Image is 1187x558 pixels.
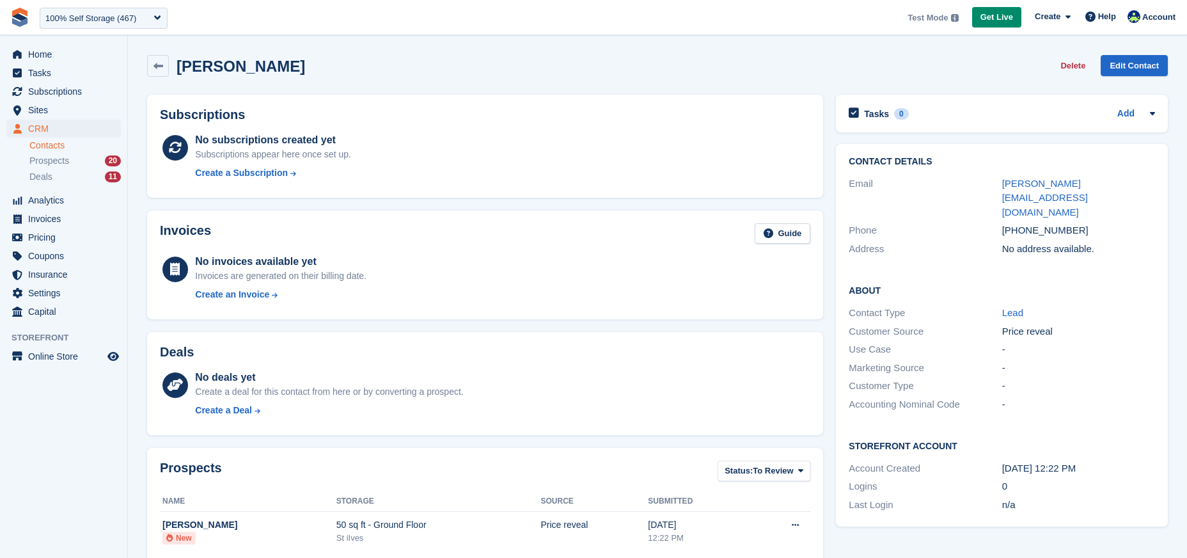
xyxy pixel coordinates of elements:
span: Prospects [29,155,69,167]
img: stora-icon-8386f47178a22dfd0bd8f6a31ec36ba5ce8667c1dd55bd0f319d3a0aa187defe.svg [10,8,29,27]
span: CRM [28,120,105,138]
span: Tasks [28,64,105,82]
li: New [162,532,196,545]
div: 0 [1002,479,1155,494]
a: menu [6,83,121,100]
div: Accounting Nominal Code [849,397,1002,412]
a: menu [6,45,121,63]
div: - [1002,397,1155,412]
div: Logins [849,479,1002,494]
div: Create an Invoice [195,288,269,301]
div: St iIves [336,532,541,545]
div: 20 [105,155,121,166]
div: No invoices available yet [195,254,366,269]
div: Create a Deal [195,404,252,417]
h2: Contact Details [849,157,1155,167]
span: Account [1142,11,1175,24]
div: Phone [849,223,1002,238]
span: Analytics [28,191,105,209]
a: menu [6,191,121,209]
a: Guide [755,223,811,244]
a: Add [1117,107,1135,122]
div: Price reveal [540,518,648,532]
span: Capital [28,303,105,321]
a: menu [6,247,121,265]
div: No subscriptions created yet [195,132,351,148]
h2: [PERSON_NAME] [177,58,305,75]
span: Sites [28,101,105,119]
a: Preview store [106,349,121,364]
a: [PERSON_NAME][EMAIL_ADDRESS][DOMAIN_NAME] [1002,178,1088,218]
span: Coupons [28,247,105,265]
span: Create [1035,10,1060,23]
div: [PERSON_NAME] [162,518,336,532]
span: Settings [28,284,105,302]
a: Contacts [29,139,121,152]
span: Subscriptions [28,83,105,100]
a: menu [6,284,121,302]
a: menu [6,266,121,283]
div: - [1002,342,1155,357]
div: - [1002,379,1155,394]
th: Name [160,491,336,512]
a: menu [6,101,121,119]
div: Create a deal for this contact from here or by converting a prospect. [195,385,463,399]
div: Create a Subscription [195,166,288,180]
span: Deals [29,171,52,183]
span: Insurance [28,266,105,283]
div: Email [849,177,1002,220]
h2: Tasks [864,108,889,120]
span: Get Live [980,11,1013,24]
a: Create an Invoice [195,288,366,301]
span: Pricing [28,228,105,246]
div: [DATE] [648,518,750,532]
a: Create a Deal [195,404,463,417]
a: menu [6,228,121,246]
a: menu [6,303,121,321]
h2: Deals [160,345,194,360]
div: Marketing Source [849,361,1002,376]
a: Edit Contact [1101,55,1168,76]
div: [DATE] 12:22 PM [1002,461,1155,476]
div: Address [849,242,1002,257]
button: Status: To Review [718,461,810,482]
a: menu [6,64,121,82]
div: Last Login [849,498,1002,513]
div: 100% Self Storage (467) [45,12,136,25]
th: Source [540,491,648,512]
div: No address available. [1002,242,1155,257]
a: menu [6,120,121,138]
h2: Invoices [160,223,211,244]
div: 12:22 PM [648,532,750,545]
div: Use Case [849,342,1002,357]
div: Invoices are generated on their billing date. [195,269,366,283]
span: Online Store [28,347,105,365]
div: Account Created [849,461,1002,476]
div: 0 [894,108,909,120]
span: Test Mode [908,12,948,24]
th: Submitted [648,491,750,512]
h2: Storefront Account [849,439,1155,452]
span: Help [1098,10,1116,23]
div: n/a [1002,498,1155,513]
div: Customer Type [849,379,1002,394]
div: [PHONE_NUMBER] [1002,223,1155,238]
div: Subscriptions appear here once set up. [195,148,351,161]
a: Get Live [972,7,1021,28]
h2: Subscriptions [160,108,810,122]
a: Lead [1002,307,1023,318]
a: Prospects 20 [29,154,121,168]
div: Contact Type [849,306,1002,321]
span: To Review [753,465,793,477]
span: Status: [725,465,753,477]
span: Home [28,45,105,63]
a: Create a Subscription [195,166,351,180]
div: - [1002,361,1155,376]
span: Invoices [28,210,105,228]
div: No deals yet [195,370,463,385]
a: menu [6,210,121,228]
div: 50 sq ft - Ground Floor [336,518,541,532]
img: Ciara Topping [1128,10,1140,23]
a: Deals 11 [29,170,121,184]
h2: About [849,283,1155,296]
